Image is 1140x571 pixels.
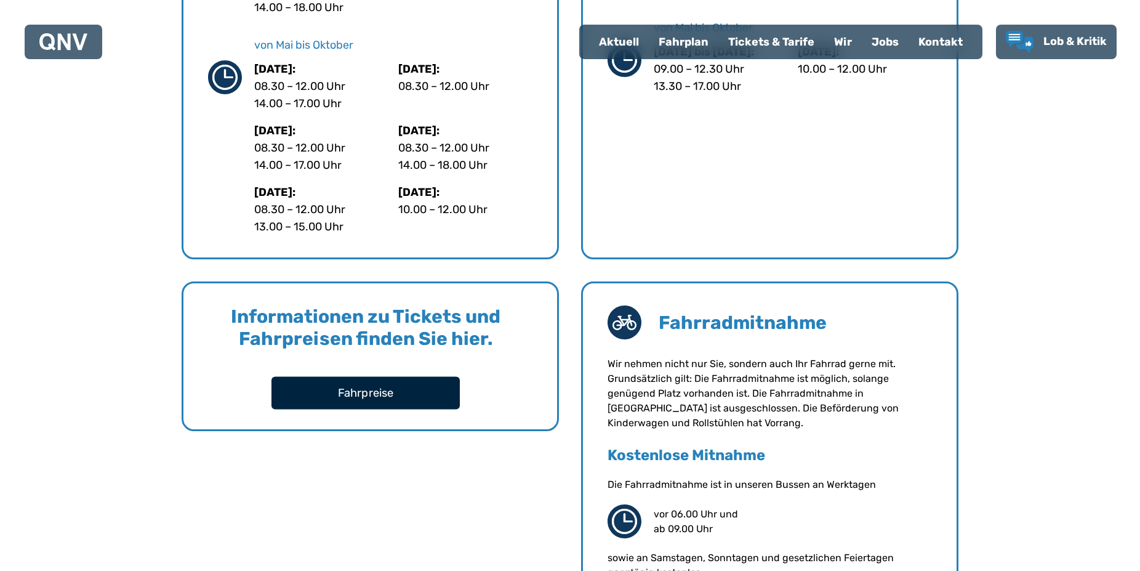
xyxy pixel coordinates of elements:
h4: Informationen zu Tickets und Fahrpreisen finden Sie hier. [200,306,531,350]
p: 08.30 – 12.00 Uhr 14.00 – 17.00 Uhr [254,139,388,174]
p: 10.00 – 12.00 Uhr [798,60,932,78]
p: vor 06.00 Uhr und ab 09.00 Uhr [654,507,788,537]
a: Fahrpreise [273,377,458,409]
h4: Fahrradmitnahme [659,312,932,334]
p: [DATE]: [398,122,532,139]
button: Fahrpreise [271,376,460,409]
section: Wir nehmen nicht nur Sie, sondern auch Ihr Fahrrad gerne mit. Grundsätzlich gilt: Die Fahrradmitn... [608,357,932,431]
p: von Mai bis Oktober [254,39,532,51]
p: von Mai bis Oktober [654,22,932,33]
img: QNV Logo [39,33,87,51]
a: Fahrplan [649,26,718,58]
p: 10.00 – 12.00 Uhr [398,201,532,218]
a: Aktuell [589,26,649,58]
p: 09.00 – 12.30 Uhr 13.30 – 17.00 Uhr [654,60,788,95]
p: 08.30 – 12.00 Uhr 14.00 – 17.00 Uhr [254,78,388,112]
a: Tickets & Tarife [718,26,824,58]
p: [DATE]: [398,184,532,201]
div: Die Fahrradmitnahme ist in unseren Bussen an Werktagen [608,477,932,492]
p: 08.30 – 12.00 Uhr 14.00 – 18.00 Uhr [398,139,532,174]
p: [DATE]: [254,122,388,139]
a: QNV Logo [39,30,87,54]
a: Lob & Kritik [1006,31,1107,53]
p: 08.30 – 12.00 Uhr 13.00 – 15.00 Uhr [254,201,388,235]
p: 08.30 – 12.00 Uhr [398,78,532,95]
p: [DATE]: [398,60,532,78]
p: [DATE]: [254,60,388,78]
a: Wir [824,26,862,58]
span: Lob & Kritik [1043,34,1107,48]
a: Kontakt [909,26,973,58]
a: Jobs [862,26,909,58]
p: [DATE]: [254,184,388,201]
h4: Kostenlose Mitnahme [608,445,932,465]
